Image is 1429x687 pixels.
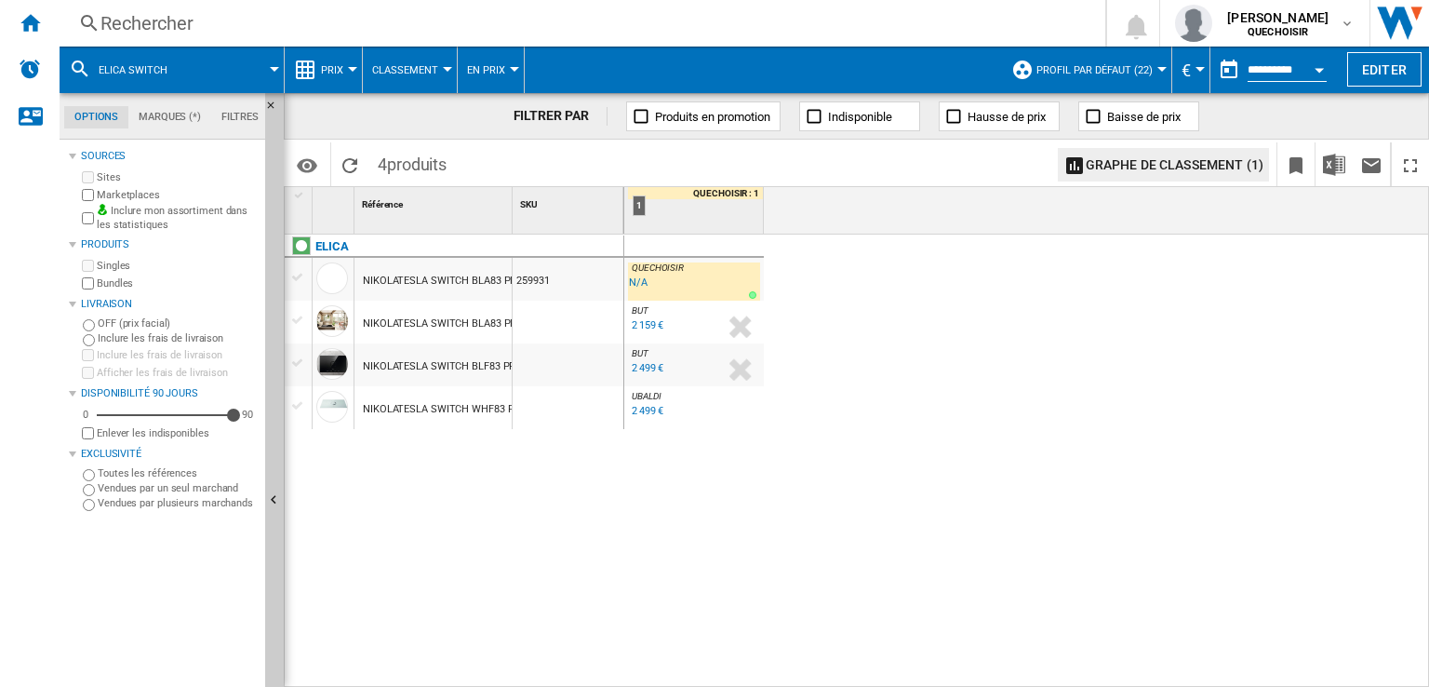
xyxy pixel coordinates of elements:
[294,47,353,93] div: Prix
[99,64,167,76] span: Elica switch
[1227,8,1329,27] span: [PERSON_NAME]
[628,348,760,391] div: BUT 2 499 €
[632,348,648,358] span: BUT
[1058,148,1269,182] button: Graphe de classement (1)
[1277,142,1315,186] button: Créer un favoris
[628,187,764,234] div: 1 QUECHOISIR : 1
[633,195,646,216] div: 1
[629,359,663,378] div: Mise à jour : mercredi 27 août 2025 16:26
[83,499,95,511] input: Vendues par plusieurs marchands
[513,258,623,301] div: 259931
[520,199,538,209] span: SKU
[97,348,258,362] label: Inclure les frais de livraison
[82,171,94,183] input: Sites
[626,101,781,131] button: Produits en promotion
[331,142,368,186] button: Recharger
[632,391,661,401] span: UBALDI
[81,297,258,312] div: Livraison
[82,189,94,201] input: Marketplaces
[97,188,258,202] label: Marketplaces
[83,334,95,346] input: Inclure les frais de livraison
[1050,142,1277,187] div: Sélectionnez 1 à 3 sites en cliquant sur les cellules afin d'afficher un graphe de classement
[1392,142,1429,186] button: Plein écran
[628,187,764,199] div: QUECHOISIR : 1
[655,110,770,124] span: Produits en promotion
[100,10,1057,36] div: Rechercher
[467,47,514,93] div: En Prix
[98,331,258,345] label: Inclure les frais de livraison
[97,426,258,440] label: Enlever les indisponibles
[1248,26,1308,38] b: QUECHOISIR
[99,47,186,93] button: Elica switch
[237,408,258,422] div: 90
[83,484,95,496] input: Vendues par un seul marchand
[81,237,258,252] div: Produits
[632,405,663,417] div: 2 499 €
[83,469,95,481] input: Toutes les références
[358,187,512,216] div: Sort None
[98,481,258,495] label: Vendues par un seul marchand
[1172,47,1210,93] md-menu: Currency
[81,386,258,401] div: Disponibilité 90 Jours
[1302,50,1336,84] button: Open calendar
[363,260,587,303] div: NIKOLATESLA SWITCH BLA83 PRF0146212 NOIR
[97,204,258,233] label: Inclure mon assortiment dans les statistiques
[1175,5,1212,42] img: profile.jpg
[939,101,1060,131] button: Hausse de prix
[316,187,354,216] div: Sort None
[516,187,623,216] div: Sort None
[467,64,505,76] span: En Prix
[82,427,94,439] input: Afficher les frais de livraison
[128,106,211,128] md-tab-item: Marques (*)
[83,319,95,331] input: OFF (prix facial)
[1347,52,1422,87] button: Editer
[97,276,258,290] label: Bundles
[363,303,587,345] div: NIKOLATESLA SWITCH BLA83 PRF0183880 NOIR
[211,106,269,128] md-tab-item: Filtres
[64,106,128,128] md-tab-item: Options
[321,64,343,76] span: Prix
[82,349,94,361] input: Inclure les frais de livraison
[1107,110,1181,124] span: Baisse de prix
[632,305,648,316] span: BUT
[82,260,94,272] input: Singles
[514,107,608,126] div: FILTRER PAR
[387,155,447,174] span: produits
[372,64,438,76] span: Classement
[98,466,258,480] label: Toutes les références
[1353,142,1390,186] button: Envoyer ce rapport par email
[81,447,258,462] div: Exclusivité
[968,110,1046,124] span: Hausse de prix
[265,93,287,127] button: Masquer
[368,142,456,182] span: 4
[78,408,93,422] div: 0
[82,277,94,290] input: Bundles
[1036,47,1162,93] button: Profil par défaut (22)
[372,47,447,93] button: Classement
[516,187,623,216] div: SKU Sort None
[632,319,663,331] div: 2 159 €
[97,259,258,273] label: Singles
[362,199,403,209] span: Référence
[358,187,512,216] div: Référence Sort None
[1323,154,1345,176] img: excel-24x24.png
[1210,51,1248,88] button: md-calendar
[629,317,663,335] div: Mise à jour : jeudi 28 août 2025 04:49
[632,362,663,374] div: 2 499 €
[97,406,234,424] md-slider: Disponibilité
[799,101,920,131] button: Indisponible
[69,47,274,93] div: Elica switch
[97,170,258,184] label: Sites
[288,148,326,182] button: Options
[1182,61,1191,80] span: €
[98,317,258,330] label: OFF (prix facial)
[628,391,760,434] div: UBALDI 2 499 €
[632,263,684,273] span: QUECHOISIR
[629,402,663,421] div: Mise à jour : jeudi 28 août 2025 04:57
[1182,47,1200,93] button: €
[828,110,892,124] span: Indisponible
[363,345,586,388] div: NIKOLATESLA SWITCH BLF83 PRF0183878 NOIR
